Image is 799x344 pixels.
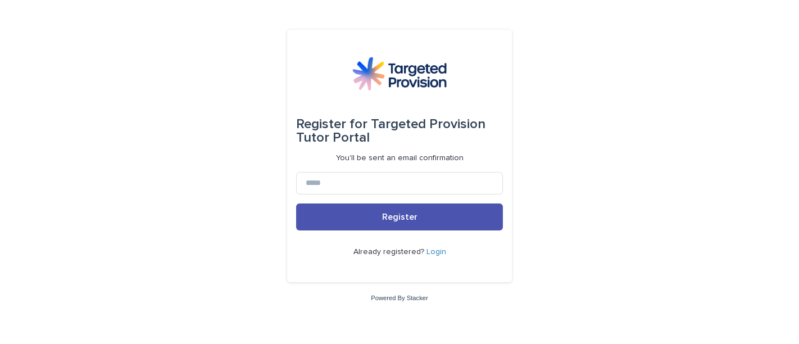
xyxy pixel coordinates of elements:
a: Login [426,248,446,256]
img: M5nRWzHhSzIhMunXDL62 [352,57,447,90]
a: Powered By Stacker [371,295,428,301]
button: Register [296,203,503,230]
p: You'll be sent an email confirmation [336,153,464,163]
span: Already registered? [353,248,426,256]
div: Targeted Provision Tutor Portal [296,108,503,153]
span: Register for [296,117,367,131]
span: Register [382,212,417,221]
